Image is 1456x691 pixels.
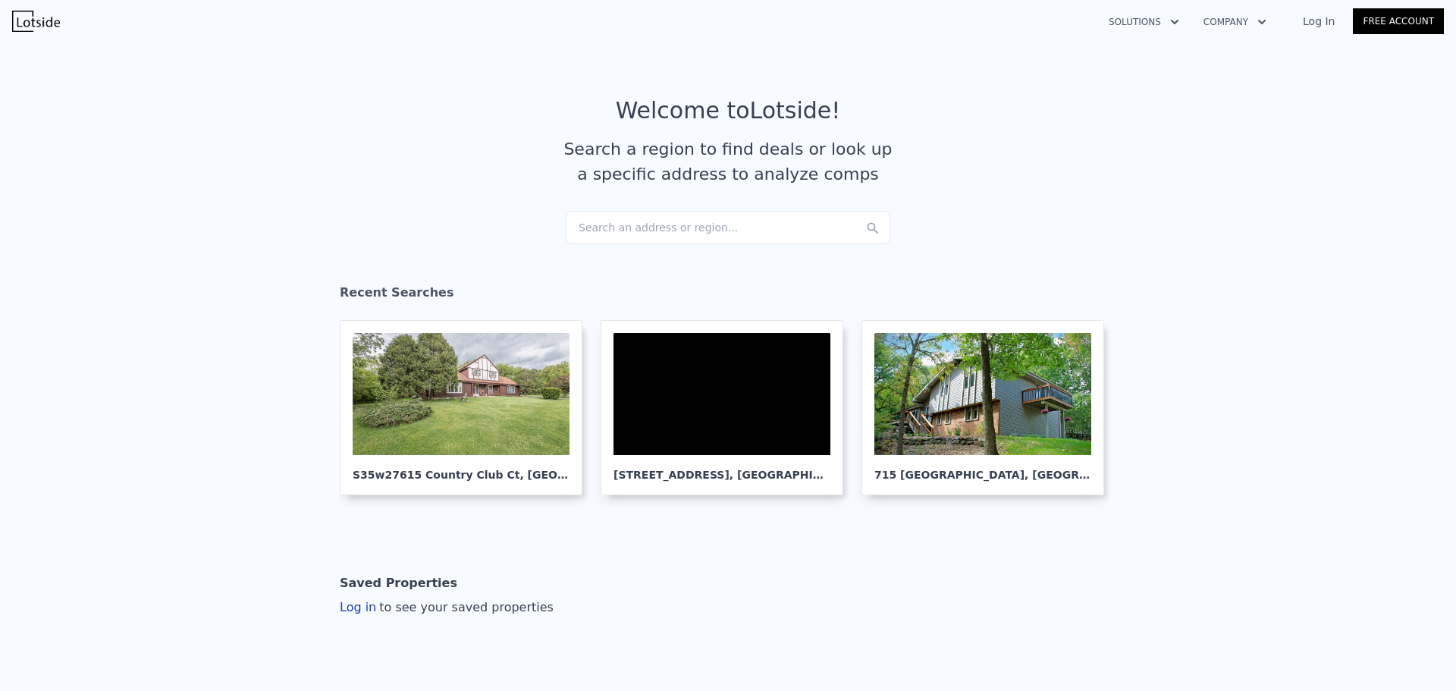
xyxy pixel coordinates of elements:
[1353,8,1444,34] a: Free Account
[1191,8,1279,36] button: Company
[613,333,830,455] div: Map
[376,600,554,614] span: to see your saved properties
[874,455,1091,482] div: 715 [GEOGRAPHIC_DATA] , [GEOGRAPHIC_DATA]
[12,11,60,32] img: Lotside
[601,320,855,495] a: Map [STREET_ADDRESS], [GEOGRAPHIC_DATA]
[566,211,890,244] div: Search an address or region...
[1097,8,1191,36] button: Solutions
[340,320,595,495] a: S35w27615 Country Club Ct, [GEOGRAPHIC_DATA]
[616,97,841,124] div: Welcome to Lotside !
[613,333,830,455] div: Main Display
[340,272,1116,320] div: Recent Searches
[1285,14,1353,29] a: Log In
[353,455,570,482] div: S35w27615 Country Club Ct , [GEOGRAPHIC_DATA]
[340,568,457,598] div: Saved Properties
[340,598,554,617] div: Log in
[613,455,830,482] div: [STREET_ADDRESS] , [GEOGRAPHIC_DATA]
[558,137,898,187] div: Search a region to find deals or look up a specific address to analyze comps
[861,320,1116,495] a: 715 [GEOGRAPHIC_DATA], [GEOGRAPHIC_DATA]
